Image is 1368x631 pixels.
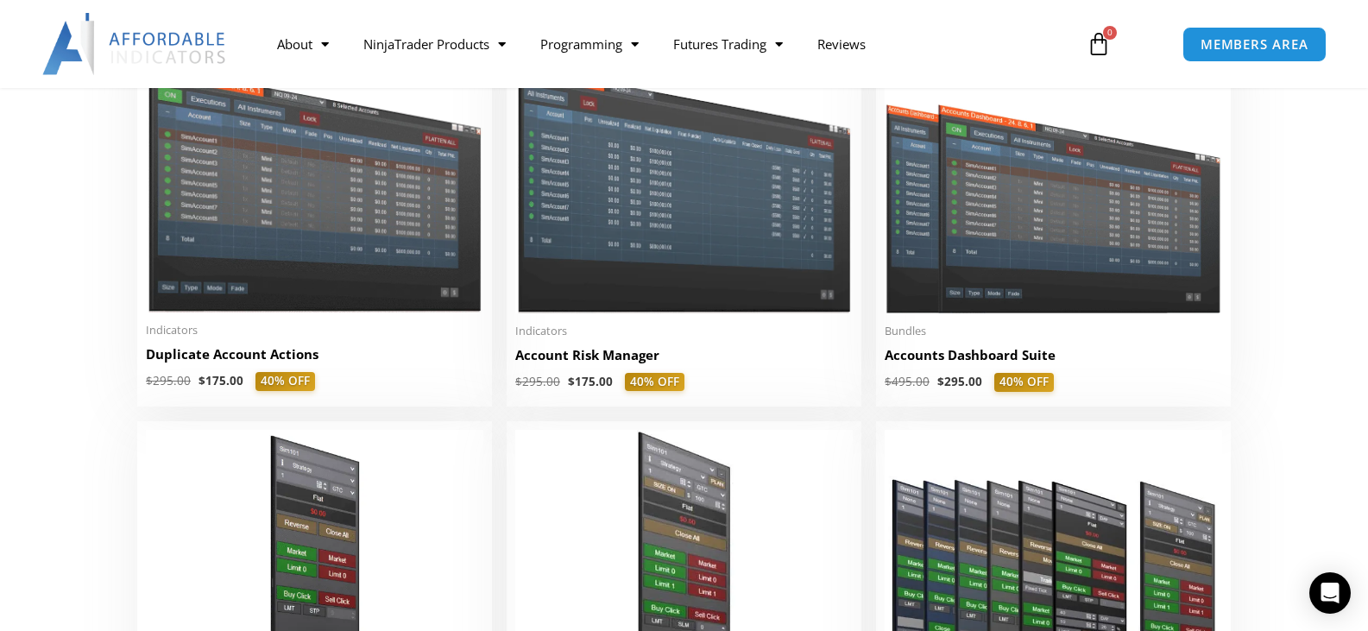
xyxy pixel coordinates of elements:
a: MEMBERS AREA [1182,27,1327,62]
a: Account Risk Manager [515,346,853,373]
a: About [260,24,346,64]
h2: Accounts Dashboard Suite [885,346,1222,364]
img: Duplicate Account Actions [146,44,483,312]
span: Indicators [515,324,853,338]
span: $ [937,374,944,389]
span: Indicators [146,323,483,338]
a: Duplicate Account Actions [146,345,483,372]
span: $ [515,374,522,389]
bdi: 295.00 [146,373,191,388]
span: 40% OFF [255,372,315,391]
div: Open Intercom Messenger [1309,572,1351,614]
img: LogoAI | Affordable Indicators – NinjaTrader [42,13,228,75]
span: $ [568,374,575,389]
bdi: 175.00 [199,373,243,388]
nav: Menu [260,24,1067,64]
bdi: 295.00 [515,374,560,389]
h2: Account Risk Manager [515,346,853,364]
img: Accounts Dashboard Suite [885,44,1222,313]
a: NinjaTrader Products [346,24,523,64]
a: Programming [523,24,656,64]
span: MEMBERS AREA [1201,38,1308,51]
span: $ [199,373,205,388]
span: Bundles [885,324,1222,338]
bdi: 495.00 [885,374,930,389]
span: $ [885,374,892,389]
a: Accounts Dashboard Suite [885,346,1222,373]
bdi: 295.00 [937,374,982,389]
span: 40% OFF [994,373,1054,392]
img: Account Risk Manager [515,44,853,312]
span: 40% OFF [625,373,684,392]
a: Reviews [800,24,883,64]
span: $ [146,373,153,388]
a: 0 [1061,19,1137,69]
h2: Duplicate Account Actions [146,345,483,363]
span: 0 [1103,26,1117,40]
bdi: 175.00 [568,374,613,389]
a: Futures Trading [656,24,800,64]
